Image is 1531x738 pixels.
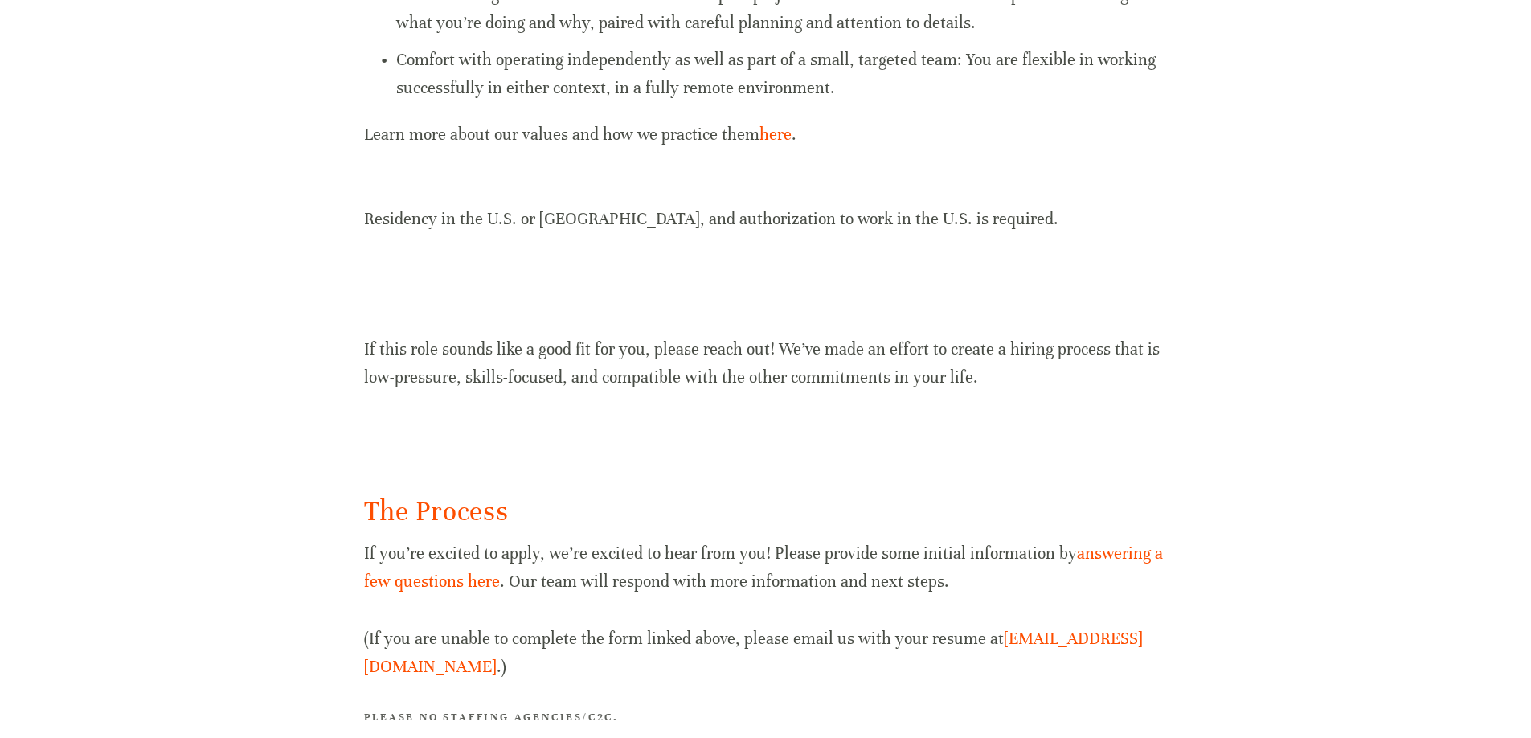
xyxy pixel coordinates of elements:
[364,121,1168,149] p: Learn more about our values and how we practice them .
[364,629,1143,677] a: [EMAIL_ADDRESS][DOMAIN_NAME]
[364,177,1168,233] p: Residency in the U.S. or [GEOGRAPHIC_DATA], and authorization to work in the U.S. is required.
[759,125,792,145] a: here
[396,46,1168,102] p: Comfort with operating independently as well as part of a small, targeted team: You are flexible ...
[364,493,1168,531] h2: The Process
[364,335,1168,392] p: If this role sounds like a good fit for you, please reach out! We’ve made an effort to create a h...
[364,711,620,724] strong: Please no staffing agencies/C2C.
[364,539,1168,681] p: If you’re excited to apply, we’re excited to hear from you! Please provide some initial informati...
